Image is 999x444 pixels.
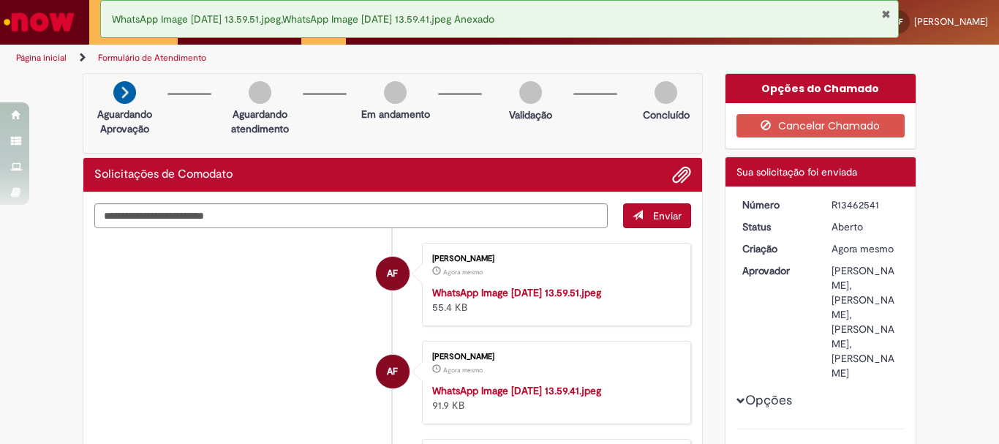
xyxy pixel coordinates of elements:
img: ServiceNow [1,7,77,37]
span: AF [894,17,902,26]
div: 91.9 KB [432,383,676,413]
div: 29/08/2025 14:01:11 [832,241,900,256]
dt: Criação [731,241,821,256]
time: 29/08/2025 14:01:09 [443,366,483,375]
span: [PERSON_NAME] [914,15,988,28]
time: 29/08/2025 14:01:11 [832,242,894,255]
button: Enviar [623,203,691,228]
img: img-circle-grey.png [655,81,677,104]
button: Adicionar anexos [672,165,691,184]
span: AF [387,256,398,291]
dt: Número [731,197,821,212]
img: img-circle-grey.png [384,81,407,104]
div: Anne Folgiarini [376,355,410,388]
div: Anne Folgiarini [376,257,410,290]
p: Concluído [643,108,690,122]
p: Validação [509,108,552,122]
button: Fechar Notificação [881,8,891,20]
img: arrow-next.png [113,81,136,104]
dt: Aprovador [731,263,821,278]
h2: Solicitações de Comodato Histórico de tíquete [94,168,233,181]
div: R13462541 [832,197,900,212]
div: [PERSON_NAME] [432,255,676,263]
div: Opções do Chamado [725,74,916,103]
textarea: Digite sua mensagem aqui... [94,203,608,228]
span: Agora mesmo [443,366,483,375]
a: Formulário de Atendimento [98,52,206,64]
span: Agora mesmo [832,242,894,255]
a: WhatsApp Image [DATE] 13.59.51.jpeg [432,286,601,299]
dt: Status [731,219,821,234]
p: Em andamento [361,107,430,121]
span: Agora mesmo [443,268,483,276]
div: 55.4 KB [432,285,676,315]
time: 29/08/2025 14:01:09 [443,268,483,276]
img: img-circle-grey.png [249,81,271,104]
div: [PERSON_NAME], [PERSON_NAME], [PERSON_NAME], [PERSON_NAME] [832,263,900,380]
a: WhatsApp Image [DATE] 13.59.41.jpeg [432,384,601,397]
span: AF [387,354,398,389]
span: WhatsApp Image [DATE] 13.59.51.jpeg,WhatsApp Image [DATE] 13.59.41.jpeg Anexado [112,12,494,26]
div: [PERSON_NAME] [432,353,676,361]
p: Aguardando atendimento [225,107,295,136]
img: img-circle-grey.png [519,81,542,104]
button: Cancelar Chamado [736,114,905,138]
span: Sua solicitação foi enviada [736,165,857,178]
ul: Trilhas de página [11,45,655,72]
p: Aguardando Aprovação [89,107,160,136]
div: Aberto [832,219,900,234]
span: Enviar [653,209,682,222]
a: Página inicial [16,52,67,64]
